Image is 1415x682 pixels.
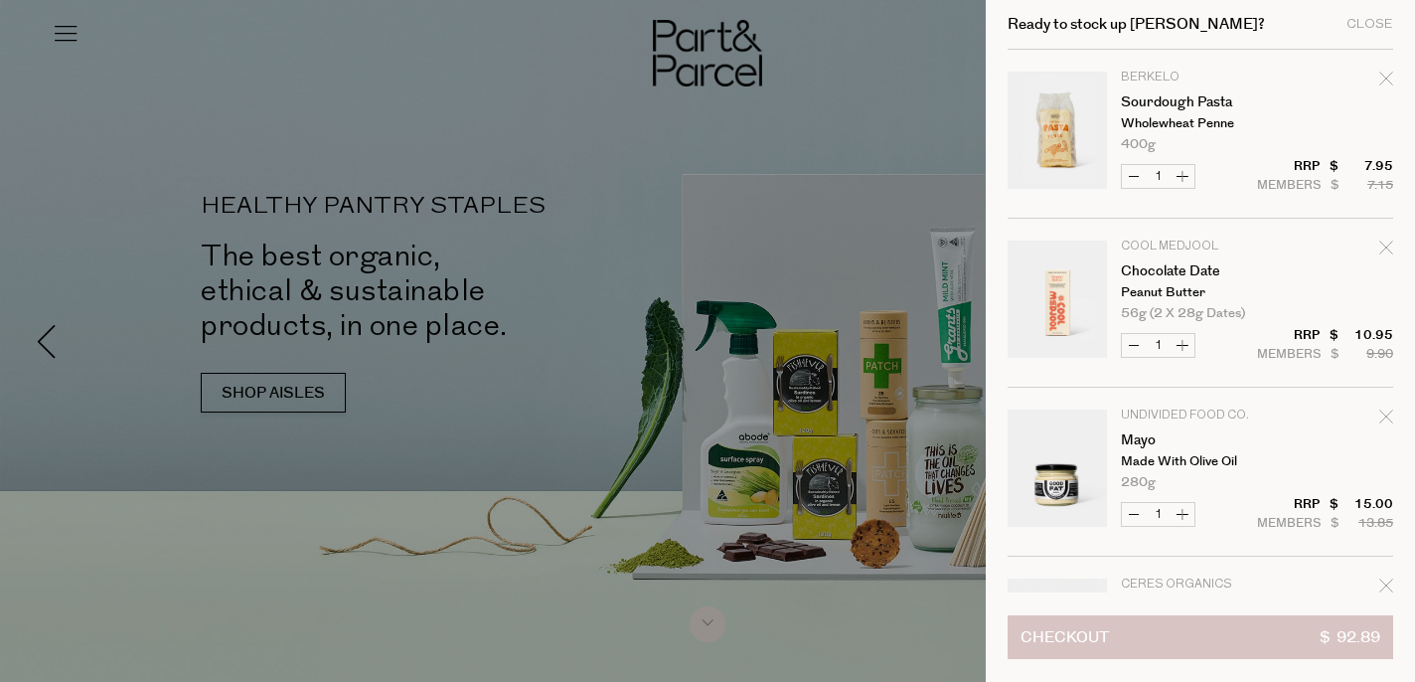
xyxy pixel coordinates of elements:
p: Peanut Butter [1121,286,1275,299]
h2: Ready to stock up [PERSON_NAME]? [1008,17,1265,32]
div: Remove Sourdough Pasta [1379,69,1393,95]
p: Ceres Organics [1121,579,1275,591]
a: Sourdough Pasta [1121,95,1275,109]
input: QTY Sourdough Pasta [1146,165,1171,188]
div: Remove Crispy Rice Crackers [1379,576,1393,602]
p: Cool Medjool [1121,241,1275,253]
span: 400g [1121,138,1156,151]
span: $ 92.89 [1320,616,1380,658]
input: QTY Chocolate Date [1146,334,1171,357]
p: Made with Olive Oil [1121,455,1275,468]
div: Close [1346,18,1393,31]
p: Wholewheat Penne [1121,117,1275,130]
p: Berkelo [1121,72,1275,84]
div: Remove Mayo [1379,407,1393,433]
span: 56g (2 x 28g Dates) [1121,307,1245,320]
span: Checkout [1021,616,1109,658]
input: QTY Mayo [1146,503,1171,526]
p: Undivided Food Co. [1121,410,1275,422]
a: Chocolate Date [1121,264,1275,278]
button: Checkout$ 92.89 [1008,615,1393,659]
span: 280g [1121,476,1156,489]
a: Mayo [1121,433,1275,447]
div: Remove Chocolate Date [1379,238,1393,264]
